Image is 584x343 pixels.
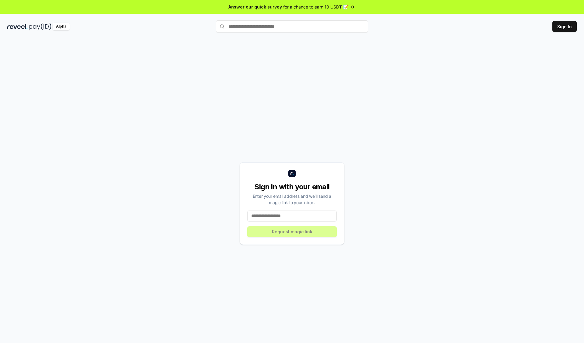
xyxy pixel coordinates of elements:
img: pay_id [29,23,51,30]
div: Alpha [53,23,70,30]
span: for a chance to earn 10 USDT 📝 [283,4,348,10]
img: reveel_dark [7,23,28,30]
button: Sign In [552,21,577,32]
img: logo_small [288,170,296,177]
div: Sign in with your email [247,182,337,192]
span: Answer our quick survey [228,4,282,10]
div: Enter your email address and we’ll send a magic link to your inbox. [247,193,337,206]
